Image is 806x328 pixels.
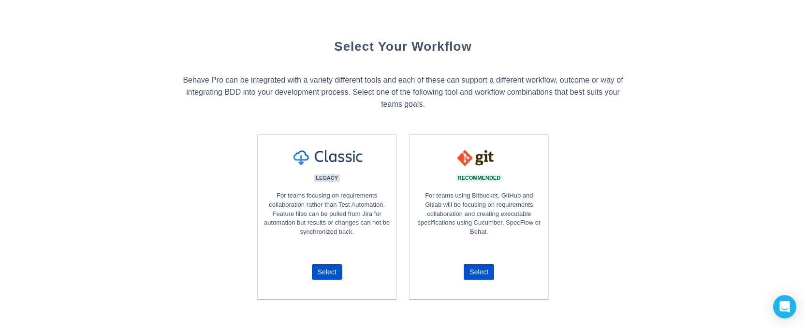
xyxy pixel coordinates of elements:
[464,264,494,280] button: Select
[437,150,521,166] img: 83c04010dd72a8c121da38186628a904.png
[179,74,628,110] h3: Behave Pro can be integrated with a variety different tools and each of these can support a diffe...
[285,150,369,166] img: 1a3024de48460b25a1926d71d5b7bdbe.png
[179,39,628,55] h1: Select Your Workflow
[263,187,392,264] p: For teams focusing on requirements collaboration rather than Test Automation. Feature files can b...
[314,175,340,181] span: legacy
[773,295,796,318] div: Open Intercom Messenger
[456,175,503,181] span: recommended
[312,264,342,280] button: Select
[318,264,337,280] span: Select
[414,187,543,264] p: For teams using Bitbucket, GitHub and Gitlab will be focusing on requirements collaboration and c...
[469,264,488,280] span: Select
